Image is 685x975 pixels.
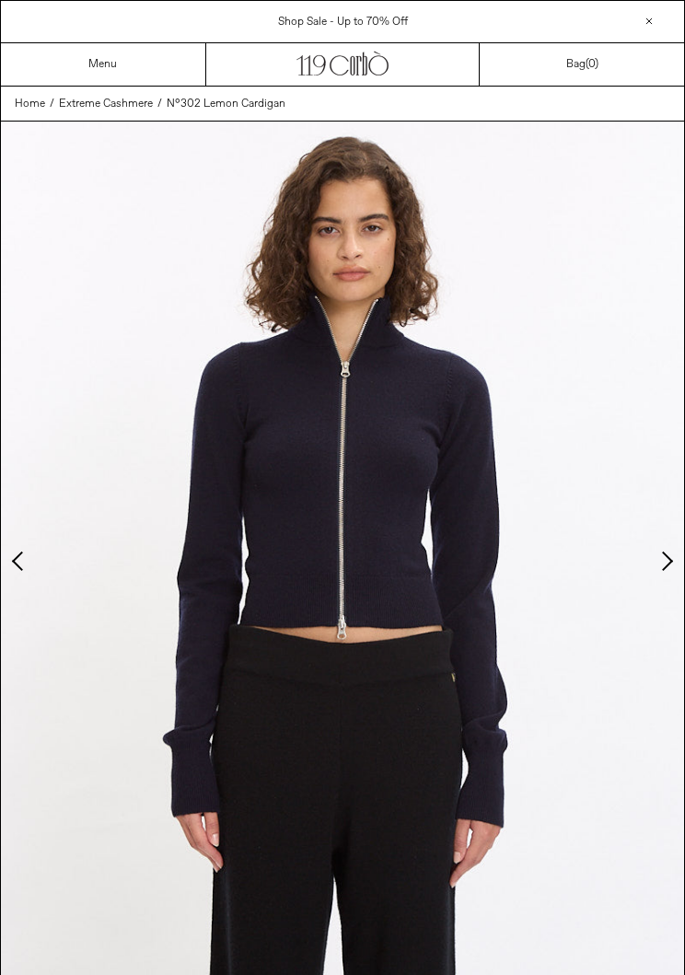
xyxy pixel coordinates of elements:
[588,57,595,72] span: 0
[15,97,45,111] span: Home
[157,96,162,112] span: /
[566,56,598,73] a: Bag()
[278,15,408,29] a: Shop Sale - Up to 70% Off
[656,551,675,570] button: Next slide
[588,57,598,72] span: )
[59,96,153,112] a: Extreme Cashmere
[167,96,285,112] a: N°302 Lemon Cardigan
[50,96,54,112] span: /
[15,96,45,112] a: Home
[167,97,285,111] span: N°302 Lemon Cardigan
[10,551,29,570] button: Previous slide
[88,57,117,72] a: Menu
[59,97,153,111] span: Extreme Cashmere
